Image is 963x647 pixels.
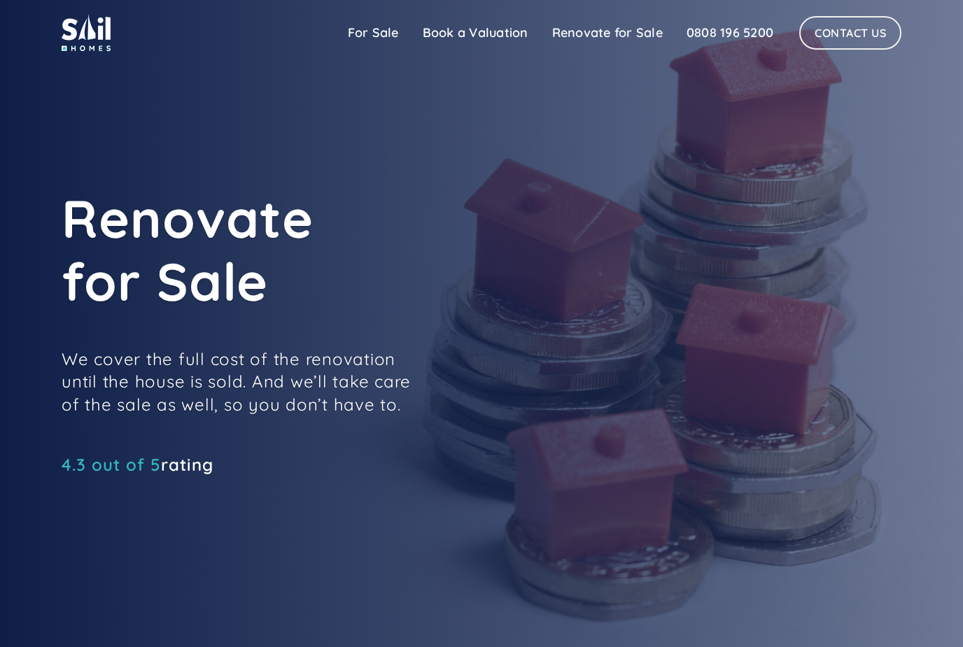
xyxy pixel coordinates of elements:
[411,19,540,47] a: Book a Valuation
[62,457,213,471] a: 4.3 out of 5rating
[675,19,785,47] a: 0808 196 5200
[62,14,111,51] img: sail home logo
[62,187,691,313] h1: Renovate for Sale
[799,16,901,50] a: Contact Us
[336,19,411,47] a: For Sale
[62,454,161,475] span: 4.3 out of 5
[62,457,213,471] div: rating
[62,478,272,495] iframe: Customer reviews powered by Trustpilot
[540,19,675,47] a: Renovate for Sale
[62,348,412,415] p: We cover the full cost of the renovation until the house is sold. And we’ll take care of the sale...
